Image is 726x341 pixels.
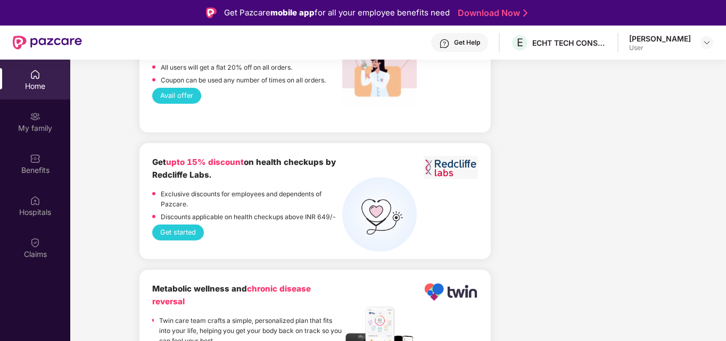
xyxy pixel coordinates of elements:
[152,284,311,306] span: chronic disease reversal
[30,111,40,122] img: svg+xml;base64,PHN2ZyB3aWR0aD0iMjAiIGhlaWdodD0iMjAiIHZpZXdCb3g9IjAgMCAyMCAyMCIgZmlsbD0ibm9uZSIgeG...
[161,212,336,222] p: Discounts applicable on health checkups above INR 649/-
[30,195,40,206] img: svg+xml;base64,PHN2ZyBpZD0iSG9zcGl0YWxzIiB4bWxucz0iaHR0cDovL3d3dy53My5vcmcvMjAwMC9zdmciIHdpZHRoPS...
[152,88,201,104] button: Avail offer
[517,36,523,49] span: E
[30,153,40,164] img: svg+xml;base64,PHN2ZyBpZD0iQmVuZWZpdHMiIHhtbG5zPSJodHRwOi8vd3d3LnczLm9yZy8yMDAwL3N2ZyIgd2lkdGg9Ij...
[629,34,691,44] div: [PERSON_NAME]
[342,51,417,107] img: Screenshot%202022-12-27%20at%203.54.05%20PM.png
[270,7,315,18] strong: mobile app
[30,237,40,248] img: svg+xml;base64,PHN2ZyBpZD0iQ2xhaW0iIHhtbG5zPSJodHRwOi8vd3d3LnczLm9yZy8yMDAwL3N2ZyIgd2lkdGg9IjIwIi...
[523,7,527,19] img: Stroke
[152,157,336,180] b: Get on health checkups by Redcliffe Labs.
[424,282,478,302] img: Logo.png
[152,224,204,240] button: Get started
[454,38,480,47] div: Get Help
[206,7,217,18] img: Logo
[30,69,40,80] img: svg+xml;base64,PHN2ZyBpZD0iSG9tZSIgeG1sbnM9Imh0dHA6Ly93d3cudzMub3JnLzIwMDAvc3ZnIiB3aWR0aD0iMjAiIG...
[152,284,311,306] b: Metabolic wellness and
[161,189,342,209] p: Exclusive discounts for employees and dependents of Pazcare.
[703,38,711,47] img: svg+xml;base64,PHN2ZyBpZD0iRHJvcGRvd24tMzJ4MzIiIHhtbG5zPSJodHRwOi8vd3d3LnczLm9yZy8yMDAwL3N2ZyIgd2...
[13,36,82,49] img: New Pazcare Logo
[458,7,524,19] a: Download Now
[161,75,326,85] p: Coupon can be used any number of times on all orders.
[629,44,691,52] div: User
[532,38,607,48] div: ECHT TECH CONSULTANCY SERVICES PRIVATE LIMITED
[342,177,417,252] img: health%20check%20(1).png
[161,62,292,72] p: All users will get a flat 20% off on all orders.
[224,6,450,19] div: Get Pazcare for all your employee benefits need
[166,157,244,167] span: upto 15% discount
[439,38,450,49] img: svg+xml;base64,PHN2ZyBpZD0iSGVscC0zMngzMiIgeG1sbnM9Imh0dHA6Ly93d3cudzMub3JnLzIwMDAvc3ZnIiB3aWR0aD...
[424,156,478,179] img: Screenshot%202023-06-01%20at%2011.51.45%20AM.png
